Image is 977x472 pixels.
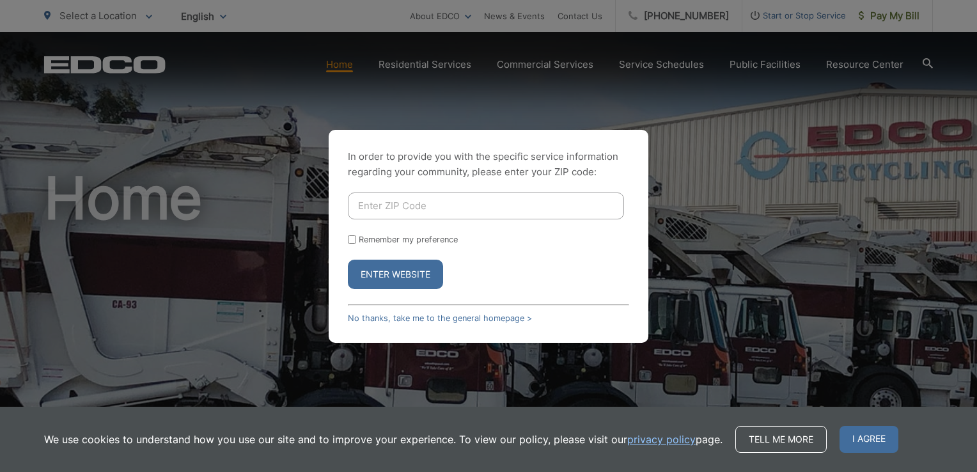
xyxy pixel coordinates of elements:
a: Tell me more [735,426,827,453]
button: Enter Website [348,260,443,289]
p: In order to provide you with the specific service information regarding your community, please en... [348,149,629,180]
a: privacy policy [627,432,696,447]
p: We use cookies to understand how you use our site and to improve your experience. To view our pol... [44,432,723,447]
label: Remember my preference [359,235,458,244]
a: No thanks, take me to the general homepage > [348,313,532,323]
input: Enter ZIP Code [348,193,624,219]
span: I agree [840,426,898,453]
